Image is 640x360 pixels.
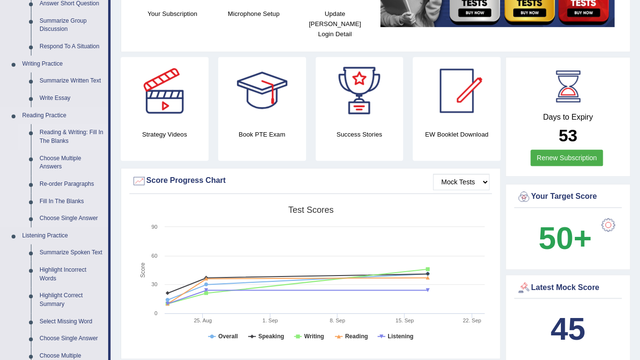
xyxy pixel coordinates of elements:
[35,313,108,331] a: Select Missing Word
[388,333,413,340] tspan: Listening
[35,287,108,313] a: Highlight Correct Summary
[139,263,146,278] tspan: Score
[18,107,108,125] a: Reading Practice
[218,129,306,139] h4: Book PTE Exam
[35,176,108,193] a: Re-order Paragraphs
[316,129,403,139] h4: Success Stories
[516,190,619,204] div: Your Target Score
[152,281,157,287] text: 30
[152,224,157,230] text: 90
[35,262,108,287] a: Highlight Incorrect Words
[558,126,577,145] b: 53
[137,9,208,19] h4: Your Subscription
[538,221,591,256] b: 50+
[258,333,284,340] tspan: Speaking
[35,90,108,107] a: Write Essay
[35,244,108,262] a: Summarize Spoken Text
[218,9,289,19] h4: Microphone Setup
[35,124,108,150] a: Reading & Writing: Fill In The Blanks
[530,150,603,166] a: Renew Subscription
[35,150,108,176] a: Choose Multiple Answers
[132,174,489,188] div: Score Progress Chart
[218,333,238,340] tspan: Overall
[152,253,157,259] text: 60
[18,227,108,245] a: Listening Practice
[35,13,108,38] a: Summarize Group Discussion
[463,318,481,323] tspan: 22. Sep
[413,129,501,139] h4: EW Booklet Download
[35,72,108,90] a: Summarize Written Text
[330,318,345,323] tspan: 8. Sep
[35,330,108,347] a: Choose Single Answer
[263,318,278,323] tspan: 1. Sep
[288,205,334,215] tspan: Test scores
[194,318,212,323] tspan: 25. Aug
[18,55,108,73] a: Writing Practice
[121,129,209,139] h4: Strategy Videos
[35,38,108,55] a: Respond To A Situation
[395,318,414,323] tspan: 15. Sep
[304,333,324,340] tspan: Writing
[550,311,585,346] b: 45
[35,193,108,210] a: Fill In The Blanks
[154,310,157,316] text: 0
[345,333,368,340] tspan: Reading
[516,113,619,122] h4: Days to Expiry
[35,210,108,227] a: Choose Single Answer
[516,280,619,295] div: Latest Mock Score
[299,9,371,39] h4: Update [PERSON_NAME] Login Detail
